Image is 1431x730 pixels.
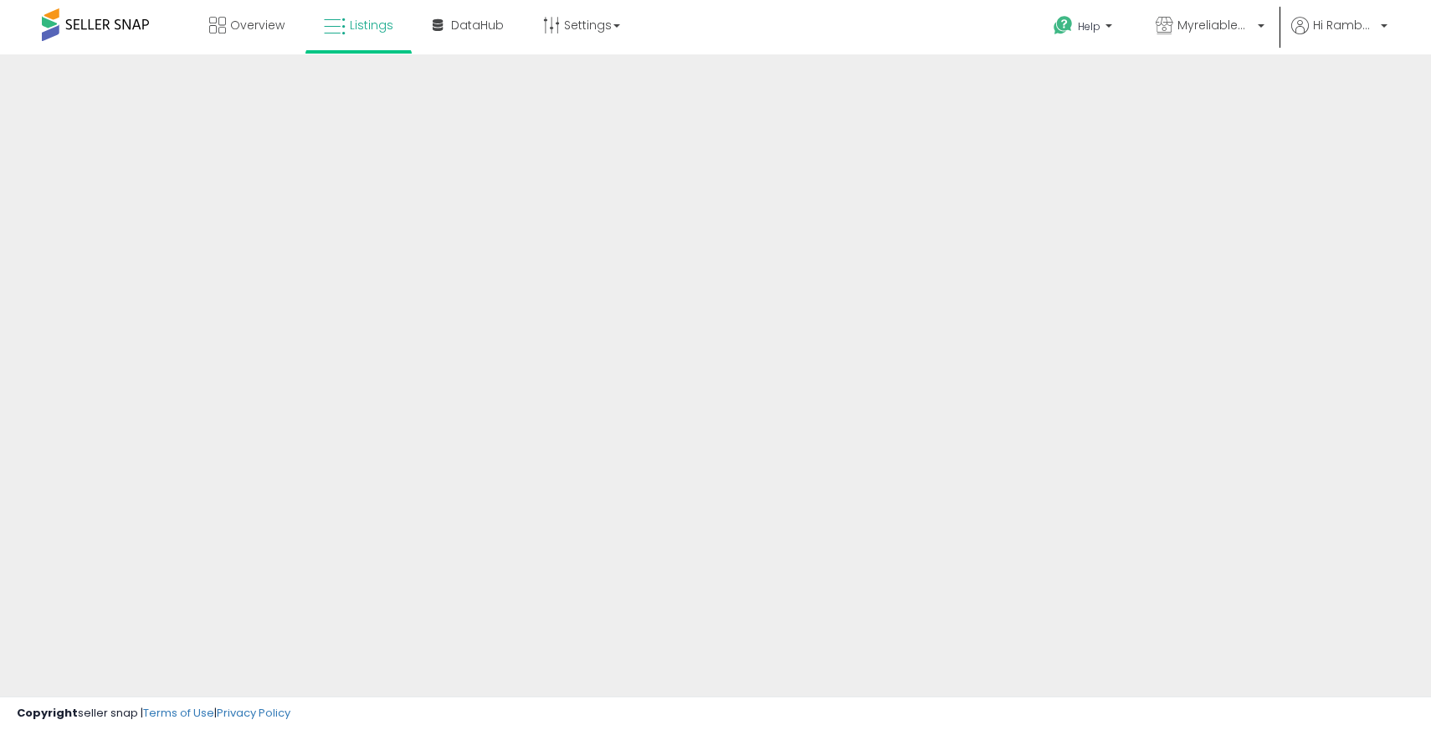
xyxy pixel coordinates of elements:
[1291,17,1387,54] a: Hi Rambabu
[17,705,78,721] strong: Copyright
[1078,19,1100,33] span: Help
[451,17,504,33] span: DataHub
[1040,3,1129,54] a: Help
[350,17,393,33] span: Listings
[1053,15,1074,36] i: Get Help
[1313,17,1376,33] span: Hi Rambabu
[17,706,290,722] div: seller snap | |
[1177,17,1253,33] span: Myreliablemart
[217,705,290,721] a: Privacy Policy
[143,705,214,721] a: Terms of Use
[230,17,285,33] span: Overview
